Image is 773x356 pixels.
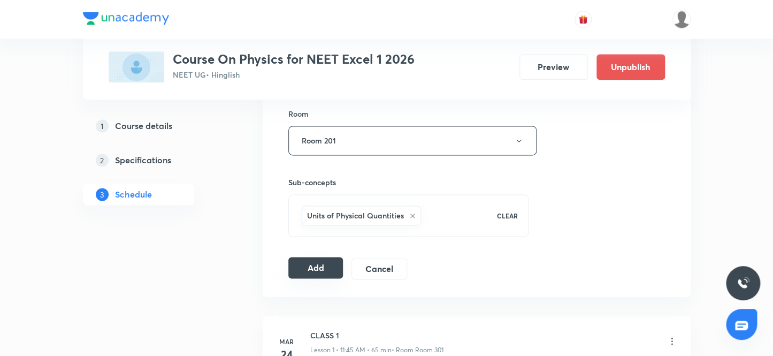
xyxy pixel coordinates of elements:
[96,119,109,132] p: 1
[83,115,228,137] a: 1Course details
[310,345,392,354] p: Lesson 1 • 11:45 AM • 65 min
[109,51,164,82] img: B2957A8C-C3B5-4E94-B3A1-00701F2C9AAD_plus.png
[173,69,415,80] p: NEET UG • Hinglish
[519,54,588,80] button: Preview
[310,329,443,340] h6: CLASS 1
[173,51,415,67] h3: Course On Physics for NEET Excel 1 2026
[115,119,172,132] h5: Course details
[83,149,228,171] a: 2Specifications
[288,108,309,119] h6: Room
[496,211,517,221] p: CLEAR
[83,12,169,25] img: Company Logo
[392,345,443,354] p: • Room Room 301
[83,12,169,27] a: Company Logo
[307,210,404,221] h6: Units of Physical Quantities
[737,277,749,290] img: ttu
[115,154,171,166] h5: Specifications
[288,177,529,188] h6: Sub-concepts
[596,54,665,80] button: Unpublish
[288,257,343,278] button: Add
[288,126,537,155] button: Room 201
[351,258,407,279] button: Cancel
[115,188,152,201] h5: Schedule
[578,14,588,24] img: avatar
[96,188,109,201] p: 3
[96,154,109,166] p: 2
[575,11,592,28] button: avatar
[672,10,691,28] img: Devendra Kumar
[276,336,297,346] h6: Mar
